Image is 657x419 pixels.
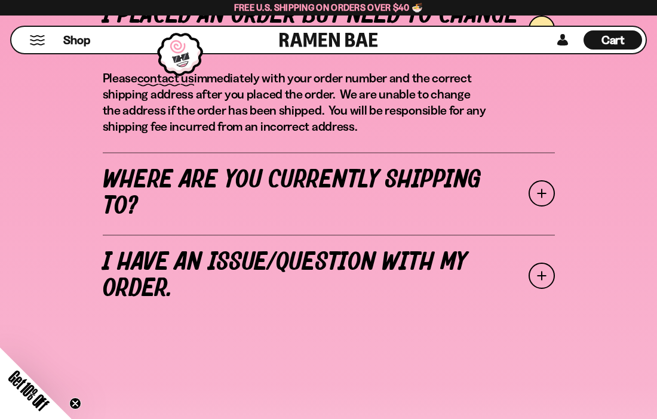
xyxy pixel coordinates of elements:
div: Cart [584,27,642,53]
a: Where are you currently shipping to? [103,152,555,235]
button: Close teaser [69,398,81,409]
span: Shop [63,32,90,48]
span: Cart [601,33,625,47]
span: Free U.S. Shipping on Orders over $40 🍜 [234,2,423,13]
a: Shop [63,30,90,50]
a: contact us [137,70,194,85]
span: Get 10% Off [5,367,52,414]
a: I have an issue/question with my order. [103,235,555,317]
button: Mobile Menu Trigger [29,35,45,45]
p: Please immediately with your order number and the correct shipping address after you placed the o... [103,70,487,134]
